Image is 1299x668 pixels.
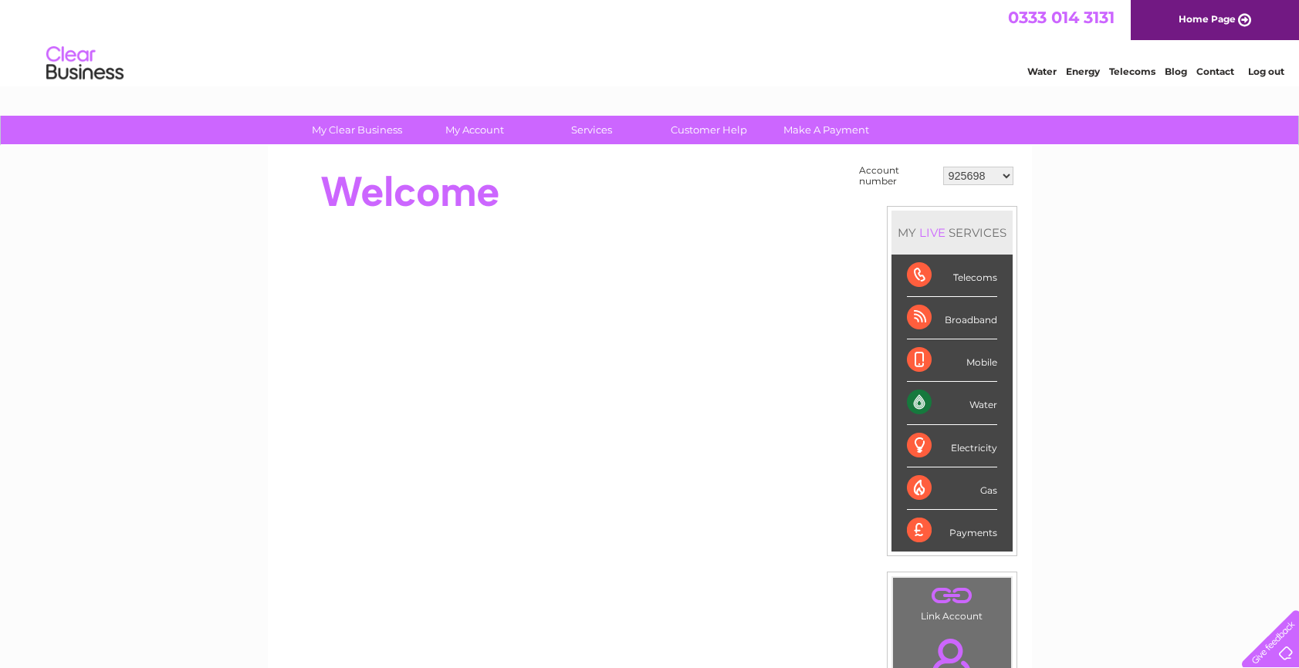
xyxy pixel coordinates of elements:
[1109,66,1155,77] a: Telecoms
[897,582,1007,609] a: .
[907,297,997,339] div: Broadband
[891,211,1013,255] div: MY SERVICES
[293,116,421,144] a: My Clear Business
[1008,8,1115,27] a: 0333 014 3131
[892,577,1012,626] td: Link Account
[1165,66,1187,77] a: Blog
[645,116,773,144] a: Customer Help
[763,116,890,144] a: Make A Payment
[1248,66,1284,77] a: Log out
[46,40,124,87] img: logo.png
[907,510,997,552] div: Payments
[907,255,997,297] div: Telecoms
[528,116,655,144] a: Services
[907,425,997,467] div: Electricity
[855,161,939,191] td: Account number
[1196,66,1234,77] a: Contact
[411,116,538,144] a: My Account
[286,8,1015,75] div: Clear Business is a trading name of Verastar Limited (registered in [GEOGRAPHIC_DATA] No. 3667643...
[907,382,997,424] div: Water
[1066,66,1100,77] a: Energy
[1027,66,1057,77] a: Water
[916,225,949,240] div: LIVE
[907,339,997,382] div: Mobile
[907,467,997,510] div: Gas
